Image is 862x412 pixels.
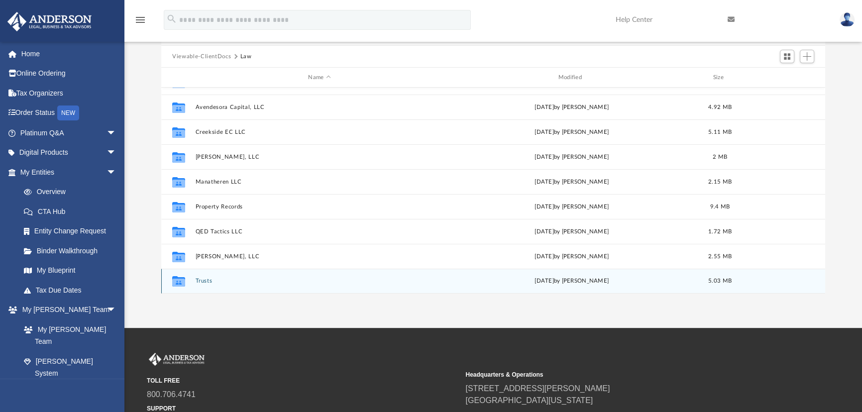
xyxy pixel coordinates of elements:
[708,104,732,110] span: 4.92 MB
[840,12,855,27] img: User Pic
[535,278,554,284] span: [DATE]
[14,280,131,300] a: Tax Due Dates
[14,351,126,383] a: [PERSON_NAME] System
[708,278,732,284] span: 5.03 MB
[448,203,696,211] div: [DATE] by [PERSON_NAME]
[161,88,825,294] div: grid
[14,261,126,281] a: My Blueprint
[107,300,126,320] span: arrow_drop_down
[196,278,443,284] button: Trusts
[448,153,696,162] div: [DATE] by [PERSON_NAME]
[14,319,121,351] a: My [PERSON_NAME] Team
[134,14,146,26] i: menu
[196,228,443,235] button: QED Tactics LLC
[14,221,131,241] a: Entity Change Request
[448,252,696,261] div: [DATE] by [PERSON_NAME]
[195,73,443,82] div: Name
[196,154,443,160] button: [PERSON_NAME], LLC
[57,105,79,120] div: NEW
[147,390,196,399] a: 800.706.4741
[166,73,191,82] div: id
[465,384,610,393] a: [STREET_ADDRESS][PERSON_NAME]
[708,229,732,234] span: 1.72 MB
[14,241,131,261] a: Binder Walkthrough
[448,103,696,112] div: [DATE] by [PERSON_NAME]
[7,64,131,84] a: Online Ordering
[166,13,177,24] i: search
[196,179,443,185] button: Manatheren LLC
[147,376,458,385] small: TOLL FREE
[465,396,593,405] a: [GEOGRAPHIC_DATA][US_STATE]
[448,178,696,187] div: [DATE] by [PERSON_NAME]
[708,179,732,185] span: 2.15 MB
[196,204,443,210] button: Property Records
[710,204,730,209] span: 9.4 MB
[7,123,131,143] a: Platinum Q&Aarrow_drop_down
[7,83,131,103] a: Tax Organizers
[447,73,696,82] div: Modified
[800,50,815,64] button: Add
[7,44,131,64] a: Home
[196,104,443,110] button: Avendesora Capital, LLC
[448,277,696,286] div: by [PERSON_NAME]
[196,129,443,135] button: Creekside EC LLC
[107,123,126,143] span: arrow_drop_down
[7,162,131,182] a: My Entitiesarrow_drop_down
[465,370,777,379] small: Headquarters & Operations
[107,143,126,163] span: arrow_drop_down
[708,129,732,135] span: 5.11 MB
[744,73,814,82] div: id
[196,253,443,260] button: [PERSON_NAME], LLC
[708,254,732,259] span: 2.55 MB
[14,202,131,221] a: CTA Hub
[700,73,740,82] div: Size
[14,182,131,202] a: Overview
[107,162,126,183] span: arrow_drop_down
[4,12,95,31] img: Anderson Advisors Platinum Portal
[147,353,207,366] img: Anderson Advisors Platinum Portal
[713,154,727,160] span: 2 MB
[240,52,252,61] button: Law
[7,143,131,163] a: Digital Productsarrow_drop_down
[7,300,126,320] a: My [PERSON_NAME] Teamarrow_drop_down
[7,103,131,123] a: Order StatusNEW
[134,19,146,26] a: menu
[780,50,795,64] button: Switch to Grid View
[448,128,696,137] div: [DATE] by [PERSON_NAME]
[172,52,231,61] button: Viewable-ClientDocs
[448,227,696,236] div: [DATE] by [PERSON_NAME]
